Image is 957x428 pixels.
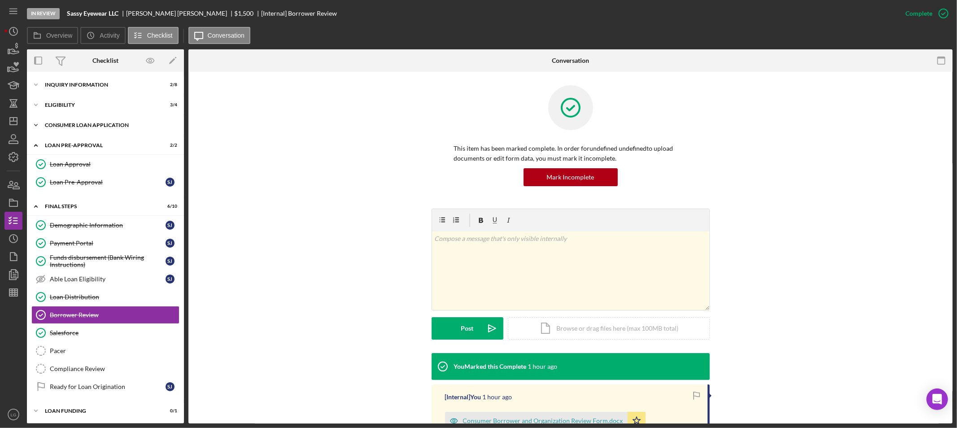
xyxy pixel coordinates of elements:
div: Loan Pre-Approval [50,179,166,186]
button: LG [4,406,22,424]
div: Open Intercom Messenger [926,389,948,410]
div: S J [166,221,175,230]
button: Post [432,317,503,340]
a: Demographic InformationSJ [31,216,179,234]
div: Eligibility [45,102,155,108]
a: Loan Pre-ApprovalSJ [31,173,179,191]
button: Mark Incomplete [524,168,618,186]
div: Salesforce [50,329,179,336]
label: Overview [46,32,72,39]
div: Loan Distribution [50,293,179,301]
p: This item has been marked complete. In order for undefined undefined to upload documents or edit ... [454,144,687,164]
div: Compliance Review [50,365,179,372]
div: S J [166,178,175,187]
div: Demographic Information [50,222,166,229]
time: 2025-10-08 15:00 [483,393,512,401]
div: 3 / 4 [161,102,177,108]
a: Funds disbursement (Bank Wiring Instructions)SJ [31,252,179,270]
a: Payment PortalSJ [31,234,179,252]
div: Mark Incomplete [547,168,594,186]
div: S J [166,382,175,391]
button: Overview [27,27,78,44]
div: Ready for Loan Origination [50,383,166,390]
div: S J [166,239,175,248]
button: Activity [80,27,125,44]
div: S J [166,275,175,284]
a: Ready for Loan OriginationSJ [31,378,179,396]
div: Complete [905,4,932,22]
button: Complete [896,4,953,22]
label: Conversation [208,32,245,39]
div: Loan Funding [45,408,155,414]
a: Salesforce [31,324,179,342]
button: Conversation [188,27,251,44]
div: Consumer Loan Application [45,122,173,128]
text: LG [11,412,17,417]
div: Borrower Review [50,311,179,319]
div: Able Loan Eligibility [50,275,166,283]
time: 2025-10-08 15:00 [528,363,558,370]
div: Checklist [92,57,118,64]
div: 2 / 2 [161,143,177,148]
div: In Review [27,8,60,19]
a: Compliance Review [31,360,179,378]
div: Pacer [50,347,179,354]
div: Conversation [552,57,589,64]
label: Activity [100,32,119,39]
div: 2 / 8 [161,82,177,87]
div: [PERSON_NAME] [PERSON_NAME] [126,10,235,17]
div: 6 / 10 [161,204,177,209]
div: Inquiry Information [45,82,155,87]
div: Post [461,317,474,340]
div: FINAL STEPS [45,204,155,209]
a: Able Loan EligibilitySJ [31,270,179,288]
a: Pacer [31,342,179,360]
div: [Internal] Borrower Review [261,10,337,17]
label: Checklist [147,32,173,39]
div: Consumer Borrower and Organization Review Form.docx [463,417,623,424]
a: Loan Distribution [31,288,179,306]
div: Payment Portal [50,240,166,247]
div: Loan Pre-Approval [45,143,155,148]
b: Sassy Eyewear LLC [67,10,118,17]
div: You Marked this Complete [454,363,527,370]
div: Loan Approval [50,161,179,168]
div: [Internal] You [445,393,481,401]
a: Loan Approval [31,155,179,173]
div: 0 / 1 [161,408,177,414]
button: Checklist [128,27,179,44]
span: $1,500 [235,9,254,17]
div: S J [166,257,175,266]
a: Borrower Review [31,306,179,324]
div: Funds disbursement (Bank Wiring Instructions) [50,254,166,268]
